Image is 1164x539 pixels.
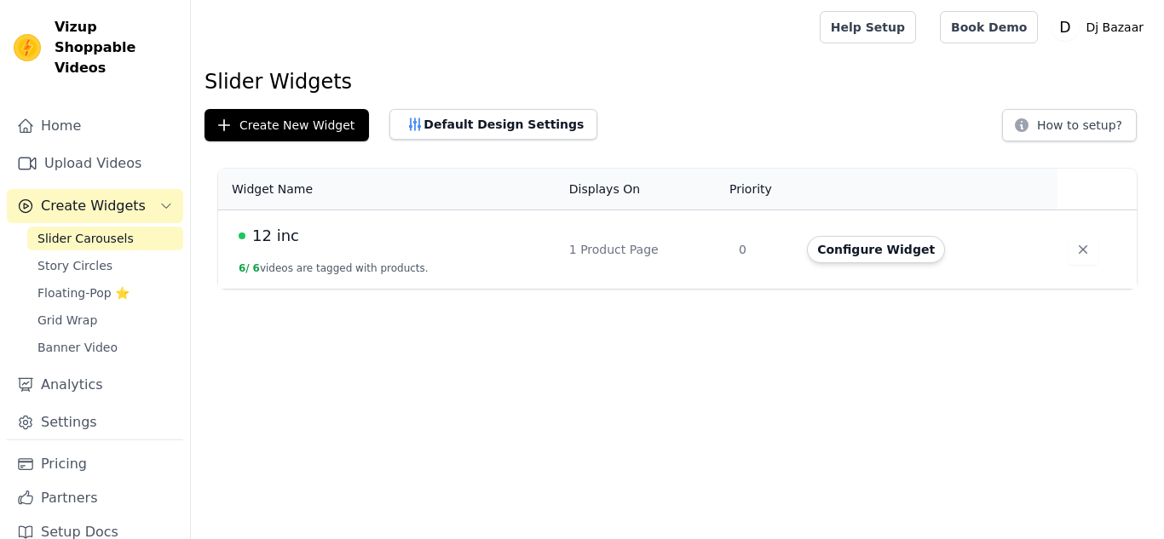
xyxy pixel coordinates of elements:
a: How to setup? [1002,121,1137,137]
button: Create Widgets [7,189,183,223]
button: D Dj Bazaar [1052,12,1150,43]
span: Story Circles [37,257,112,274]
a: Analytics [7,368,183,402]
a: Book Demo [940,11,1038,43]
a: Grid Wrap [27,308,183,332]
span: 12 inc [252,224,299,248]
span: Slider Carousels [37,230,134,247]
span: 6 / [239,262,250,274]
a: Partners [7,481,183,515]
img: Vizup [14,34,41,61]
text: D [1060,19,1071,36]
a: Pricing [7,447,183,481]
span: Grid Wrap [37,312,97,329]
a: Floating-Pop ⭐ [27,281,183,305]
button: Default Design Settings [389,109,597,140]
th: Priority [729,169,797,210]
span: Live Published [239,232,245,239]
a: Upload Videos [7,146,183,181]
a: Story Circles [27,254,183,278]
div: 1 Product Page [569,241,718,258]
span: Floating-Pop ⭐ [37,284,130,301]
th: Widget Name [218,169,559,210]
button: Create New Widget [205,109,369,141]
a: Settings [7,405,183,439]
span: Banner Video [37,339,118,356]
h1: Slider Widgets [205,68,1150,95]
span: Vizup Shoppable Videos [55,17,176,78]
button: Delete widget [1068,234,1098,265]
th: Displays On [559,169,729,210]
button: Configure Widget [807,236,945,263]
p: Dj Bazaar [1079,12,1150,43]
a: Home [7,109,183,143]
a: Banner Video [27,335,183,359]
span: 6 [253,262,260,274]
a: Slider Carousels [27,226,183,250]
span: Create Widgets [41,196,146,216]
td: 0 [729,210,797,290]
a: Help Setup [820,11,916,43]
button: How to setup? [1002,109,1137,141]
button: 6/ 6videos are tagged with products. [239,261,429,275]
